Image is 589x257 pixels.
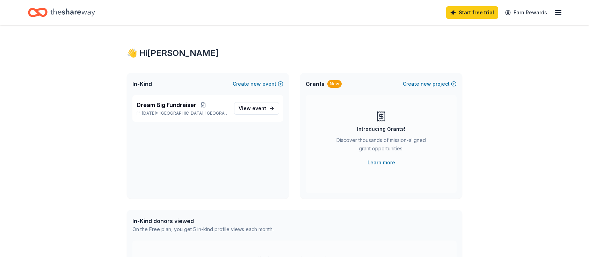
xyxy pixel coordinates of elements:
[239,104,266,113] span: View
[137,101,196,109] span: Dream Big Fundraiser
[446,6,498,19] a: Start free trial
[250,80,261,88] span: new
[306,80,325,88] span: Grants
[403,80,457,88] button: Createnewproject
[327,80,342,88] div: New
[132,80,152,88] span: In-Kind
[234,102,279,115] a: View event
[334,136,429,156] div: Discover thousands of mission-aligned grant opportunities.
[501,6,551,19] a: Earn Rewards
[132,225,274,234] div: On the Free plan, you get 5 in-kind profile views each month.
[233,80,283,88] button: Createnewevent
[368,158,395,167] a: Learn more
[28,4,95,21] a: Home
[137,110,228,116] p: [DATE] •
[127,48,462,59] div: 👋 Hi [PERSON_NAME]
[252,105,266,111] span: event
[160,110,228,116] span: [GEOGRAPHIC_DATA], [GEOGRAPHIC_DATA]
[357,125,405,133] div: Introducing Grants!
[132,217,274,225] div: In-Kind donors viewed
[421,80,431,88] span: new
